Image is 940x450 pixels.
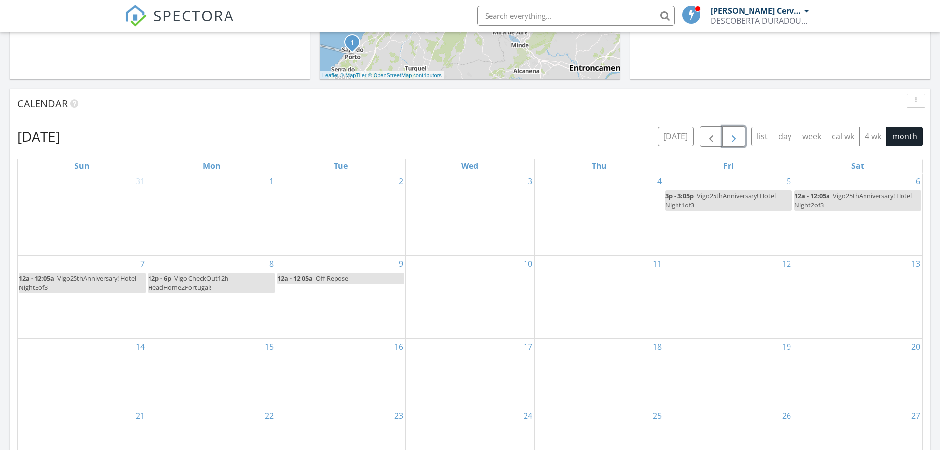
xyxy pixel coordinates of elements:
a: Tuesday [332,159,350,173]
a: Go to September 6, 2025 [914,173,922,189]
td: Go to September 6, 2025 [793,173,922,256]
button: Next month [722,126,746,147]
a: Thursday [590,159,609,173]
a: Go to September 11, 2025 [651,256,664,272]
a: Sunday [73,159,92,173]
a: Go to September 20, 2025 [909,339,922,355]
a: Go to September 17, 2025 [522,339,534,355]
a: Go to September 12, 2025 [780,256,793,272]
span: 12a - 12:05a [19,274,54,283]
td: Go to September 7, 2025 [18,256,147,339]
td: Go to September 19, 2025 [664,338,793,408]
a: Friday [721,159,736,173]
td: Go to September 15, 2025 [147,338,276,408]
a: Go to September 21, 2025 [134,408,147,424]
td: Go to September 18, 2025 [534,338,664,408]
a: Wednesday [459,159,480,173]
div: [PERSON_NAME] Cervantes [711,6,802,16]
a: Go to September 1, 2025 [267,173,276,189]
span: Vigo25thAnniversary! Hotel Night2of3 [794,191,912,209]
td: Go to September 4, 2025 [534,173,664,256]
button: week [797,127,827,146]
a: Go to September 19, 2025 [780,339,793,355]
a: Leaflet [322,72,338,78]
td: Go to September 3, 2025 [406,173,535,256]
a: Go to September 26, 2025 [780,408,793,424]
a: Go to September 9, 2025 [397,256,405,272]
a: Saturday [849,159,866,173]
td: Go to September 17, 2025 [406,338,535,408]
a: © MapTiler [340,72,367,78]
td: Go to September 10, 2025 [406,256,535,339]
span: Vigo25thAnniversary! Hotel Night1of3 [665,191,776,209]
td: Go to September 16, 2025 [276,338,406,408]
h2: [DATE] [17,126,60,146]
span: 12p - 6p [148,274,171,283]
button: cal wk [827,127,860,146]
span: 12a - 12:05a [277,274,313,283]
span: Vigo CheckOut12h HeadHome2Portugal! [148,274,228,292]
a: Go to September 24, 2025 [522,408,534,424]
button: [DATE] [658,127,694,146]
td: Go to September 2, 2025 [276,173,406,256]
a: Go to September 5, 2025 [785,173,793,189]
a: Go to September 23, 2025 [392,408,405,424]
a: SPECTORA [125,13,234,34]
span: 12a - 12:05a [794,191,830,200]
td: Go to September 11, 2025 [534,256,664,339]
td: Go to September 5, 2025 [664,173,793,256]
button: month [886,127,923,146]
button: 4 wk [859,127,887,146]
div: Rua Padre Frazão N° 12 , Salir do Porto, Leiria 2500-690 [352,42,358,48]
i: 1 [350,40,354,46]
a: Monday [201,159,223,173]
td: Go to September 20, 2025 [793,338,922,408]
a: Go to September 14, 2025 [134,339,147,355]
div: | [320,71,444,80]
a: Go to September 22, 2025 [263,408,276,424]
button: Previous month [700,126,723,147]
img: The Best Home Inspection Software - Spectora [125,5,147,27]
span: SPECTORA [153,5,234,26]
a: Go to September 25, 2025 [651,408,664,424]
td: Go to September 12, 2025 [664,256,793,339]
div: DESCOBERTA DURADOURA-Unipessoal,LDA.NIF 516989570 ¨Home Inspections of Portugal¨ [711,16,809,26]
input: Search everything... [477,6,675,26]
a: Go to September 13, 2025 [909,256,922,272]
button: list [751,127,773,146]
td: Go to September 9, 2025 [276,256,406,339]
a: Go to September 27, 2025 [909,408,922,424]
td: Go to September 8, 2025 [147,256,276,339]
a: Go to September 3, 2025 [526,173,534,189]
td: Go to September 14, 2025 [18,338,147,408]
td: Go to September 13, 2025 [793,256,922,339]
a: Go to September 4, 2025 [655,173,664,189]
a: Go to September 10, 2025 [522,256,534,272]
a: Go to September 18, 2025 [651,339,664,355]
a: Go to September 2, 2025 [397,173,405,189]
a: Go to September 16, 2025 [392,339,405,355]
a: Go to September 7, 2025 [138,256,147,272]
span: Vigo25thAnniversary! Hotel Night3of3 [19,274,136,292]
a: © OpenStreetMap contributors [368,72,442,78]
button: day [773,127,797,146]
a: Go to August 31, 2025 [134,173,147,189]
td: Go to August 31, 2025 [18,173,147,256]
a: Go to September 15, 2025 [263,339,276,355]
a: Go to September 8, 2025 [267,256,276,272]
td: Go to September 1, 2025 [147,173,276,256]
span: Calendar [17,97,68,110]
span: Off Repose [316,274,348,283]
span: 3p - 3:05p [665,191,694,200]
